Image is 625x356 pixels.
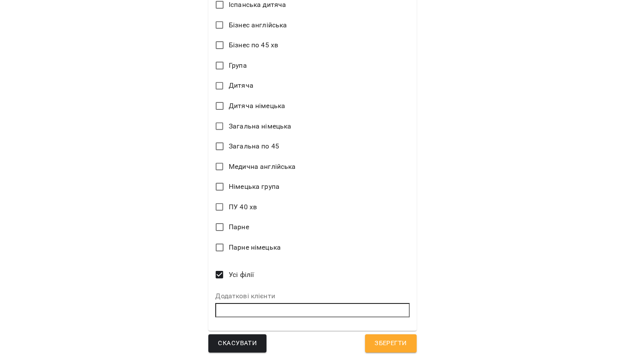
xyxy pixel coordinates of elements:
span: Дитяча німецька [229,101,285,111]
button: Скасувати [208,334,266,353]
span: Парне німецька [229,242,281,253]
span: Парне [229,222,249,232]
span: Загальна по 45 [229,141,279,152]
span: Група [229,60,247,71]
span: Усі філії [229,270,254,280]
label: Додаткові клієнти [215,293,409,300]
span: Бізнес англійська [229,20,287,30]
span: Бізнес по 45 хв [229,40,278,50]
span: Скасувати [218,338,257,349]
span: Загальна німецька [229,121,292,132]
button: Зберегти [365,334,416,353]
span: Зберегти [375,338,407,349]
span: Дитяча [229,80,253,91]
span: Німецька група [229,181,280,192]
span: Медична англійська [229,162,296,172]
span: ПУ 40 хв [229,202,257,212]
